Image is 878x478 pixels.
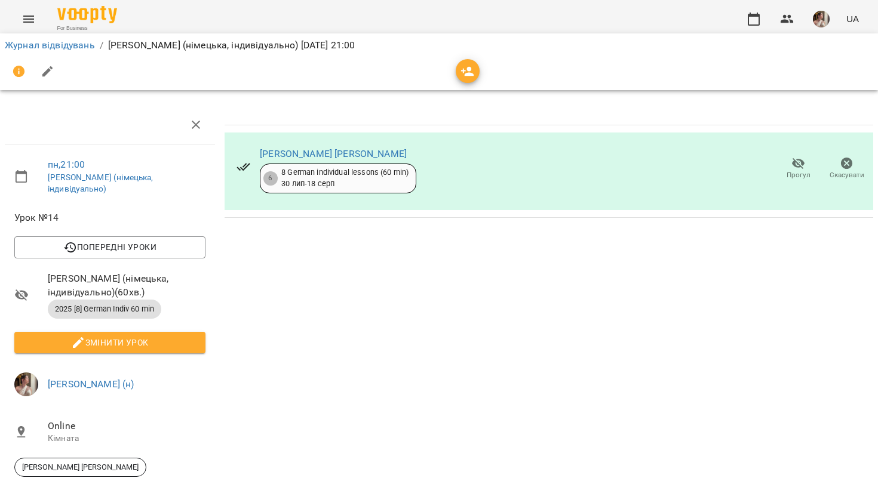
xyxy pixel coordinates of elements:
[14,332,205,353] button: Змінити урок
[14,458,146,477] div: [PERSON_NAME] [PERSON_NAME]
[5,38,873,53] nav: breadcrumb
[774,152,822,186] button: Прогул
[14,5,43,33] button: Menu
[5,39,95,51] a: Журнал відвідувань
[14,372,38,396] img: 0a4dad19eba764c2f594687fe5d0a04d.jpeg
[260,148,407,159] a: [PERSON_NAME] [PERSON_NAME]
[24,335,196,350] span: Змінити урок
[48,433,205,445] p: Кімната
[57,6,117,23] img: Voopty Logo
[48,172,154,194] a: [PERSON_NAME] (німецька, індивідуально)
[100,38,103,53] li: /
[48,272,205,300] span: [PERSON_NAME] (німецька, індивідуально) ( 60 хв. )
[822,152,871,186] button: Скасувати
[48,159,85,170] a: пн , 21:00
[842,8,864,30] button: UA
[48,304,161,314] span: 2025 [8] German Indiv 60 min
[24,240,196,254] span: Попередні уроки
[263,171,278,186] div: 6
[108,38,355,53] p: [PERSON_NAME] (німецька, індивідуально) [DATE] 21:00
[57,24,117,32] span: For Business
[846,13,859,25] span: UA
[14,236,205,258] button: Попередні уроки
[14,211,205,225] span: Урок №14
[813,11,830,27] img: 0a4dad19eba764c2f594687fe5d0a04d.jpeg
[787,170,811,180] span: Прогул
[15,462,146,473] span: [PERSON_NAME] [PERSON_NAME]
[281,167,409,189] div: 8 German individual lessons (60 min) 30 лип - 18 серп
[48,378,134,390] a: [PERSON_NAME] (н)
[48,419,205,433] span: Online
[830,170,864,180] span: Скасувати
